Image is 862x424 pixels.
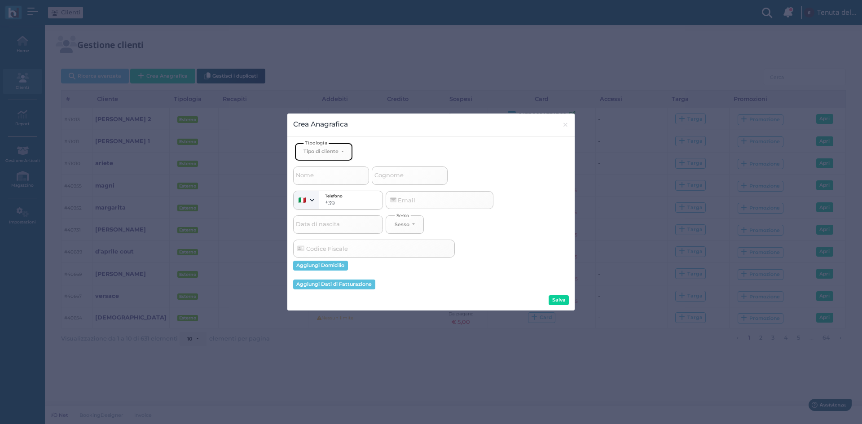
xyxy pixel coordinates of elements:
[296,245,347,253] div: Codice Fiscale
[386,215,424,234] button: Sesso
[295,170,315,181] span: Nome
[303,148,339,154] div: Tipo di cliente
[325,194,343,198] label: Telefono
[395,221,409,227] div: Sesso
[395,212,411,219] span: Sesso
[562,119,569,131] span: ×
[293,119,348,129] h4: Crea Anagrafica
[294,191,320,210] button: Select phone number prefix
[389,197,415,204] div: Email
[295,219,341,230] span: Data di nascita
[325,200,328,206] span: +
[293,240,455,258] input: Codice Fiscale
[303,139,329,146] span: Tipologia
[295,143,353,161] button: Tipo di cliente
[293,166,369,184] input: Nome
[549,295,569,305] button: Salva
[373,170,405,181] span: Cognome
[293,261,348,271] button: Aggiungi Domicilio
[299,197,306,203] img: it.png
[386,191,493,209] input: Email
[372,166,448,184] input: Cognome
[26,7,59,14] span: Assistenza
[293,280,375,289] button: Aggiungi Dati di Fatturazione
[293,215,383,233] input: Data di nascita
